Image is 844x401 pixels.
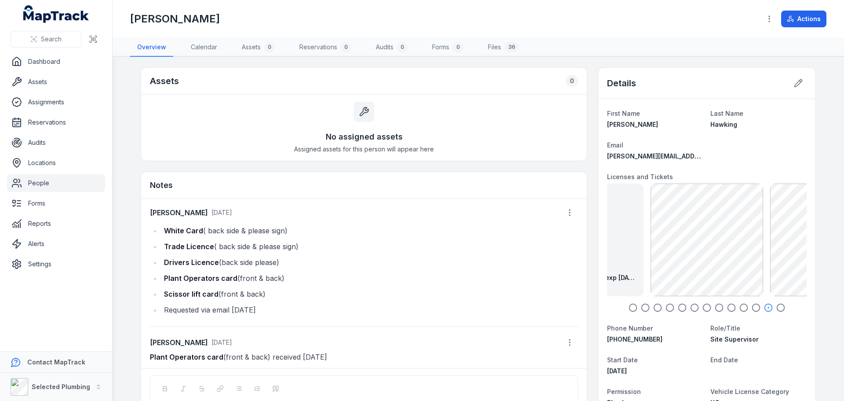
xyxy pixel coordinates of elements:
[607,110,640,117] span: First Name
[235,38,282,57] a: Assets0
[211,209,232,216] time: 8/20/2025, 10:04:08 AM
[150,353,223,361] strong: Plant Operators card
[7,195,105,212] a: Forms
[7,154,105,172] a: Locations
[32,383,90,390] strong: Selected Plumbing
[710,335,759,343] span: Site Supervisor
[164,226,203,235] strong: White Card
[710,324,740,332] span: Role/Title
[7,235,105,253] a: Alerts
[292,38,358,57] a: Reservations0
[607,77,636,89] h2: Details
[607,324,653,332] span: Phone Number
[164,274,237,283] strong: Plant Operators card
[341,42,351,52] div: 0
[7,114,105,131] a: Reservations
[710,356,738,364] span: End Date
[150,351,578,363] p: (front & back) received [DATE]
[7,174,105,192] a: People
[566,75,578,87] div: 0
[130,12,220,26] h1: [PERSON_NAME]
[7,93,105,111] a: Assignments
[369,38,415,57] a: Audits0
[607,121,658,128] span: [PERSON_NAME]
[607,367,627,375] time: 2/13/2023, 12:00:00 AM
[505,42,519,52] div: 36
[23,5,89,23] a: MapTrack
[481,38,526,57] a: Files36
[607,388,641,395] span: Permission
[27,358,85,366] strong: Contact MapTrack
[607,152,764,160] span: [PERSON_NAME][EMAIL_ADDRESS][DOMAIN_NAME]
[161,256,578,269] li: (back side please)
[264,42,275,52] div: 0
[453,42,463,52] div: 0
[211,338,232,346] span: [DATE]
[184,38,224,57] a: Calendar
[164,290,218,298] strong: Scissor lift card
[7,215,105,232] a: Reports
[607,367,627,375] span: [DATE]
[326,131,403,143] h3: No assigned assets
[710,388,789,395] span: Vehicle License Category
[161,272,578,284] li: (front & back)
[7,53,105,70] a: Dashboard
[607,356,638,364] span: Start Date
[150,179,173,191] h3: Notes
[781,11,826,27] button: Actions
[150,75,179,87] h2: Assets
[211,338,232,346] time: 8/29/2025, 3:45:26 PM
[130,38,173,57] a: Overview
[425,38,470,57] a: Forms0
[710,121,737,128] span: Hawking
[211,209,232,216] span: [DATE]
[7,134,105,151] a: Audits
[161,304,578,316] li: Requested via email [DATE]
[150,207,208,218] strong: [PERSON_NAME]
[607,141,623,149] span: Email
[161,240,578,253] li: ( back side & please sign)
[397,42,407,52] div: 0
[164,242,214,251] strong: Trade Licence
[7,255,105,273] a: Settings
[164,258,219,267] strong: Drivers Licence
[607,173,673,180] span: Licenses and Tickets
[161,224,578,237] li: ( back side & please sign)
[11,31,81,48] button: Search
[150,337,208,348] strong: [PERSON_NAME]
[607,335,662,343] span: [PHONE_NUMBER]
[294,145,434,154] span: Assigned assets for this person will appear here
[710,110,743,117] span: Last Name
[7,73,105,91] a: Assets
[41,35,62,44] span: Search
[161,288,578,300] li: (front & back)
